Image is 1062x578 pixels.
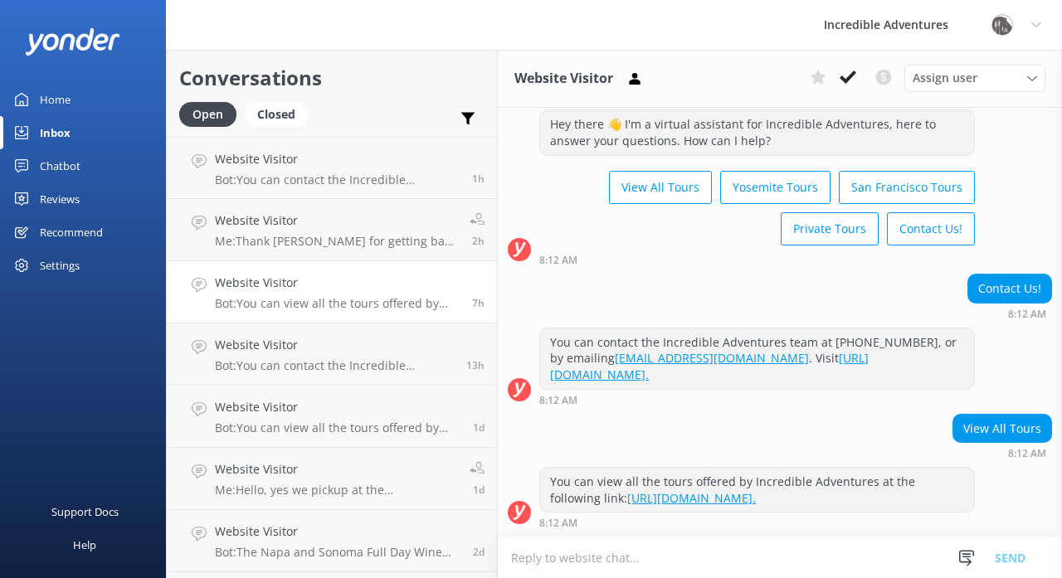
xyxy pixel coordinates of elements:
a: Website VisitorMe:Thank [PERSON_NAME] for getting back to [GEOGRAPHIC_DATA]. We will proceed with... [167,199,497,261]
span: Oct 06 2025 11:00am (UTC -07:00) America/Los_Angeles [472,172,485,186]
strong: 8:12 AM [539,396,577,406]
span: Oct 05 2025 10:53pm (UTC -07:00) America/Los_Angeles [466,358,485,372]
div: Contact Us! [968,274,1051,303]
div: Oct 06 2025 05:12am (UTC -07:00) America/Los_Angeles [539,517,975,528]
p: Me: Thank [PERSON_NAME] for getting back to [GEOGRAPHIC_DATA]. We will proceed with the cancellat... [215,234,457,249]
button: Private Tours [781,212,879,245]
h4: Website Visitor [215,150,460,168]
div: Oct 06 2025 05:12am (UTC -07:00) America/Los_Angeles [967,308,1052,319]
h3: Website Visitor [514,68,613,90]
div: You can contact the Incredible Adventures team at [PHONE_NUMBER], or by emailing . Visit [540,328,974,389]
p: Bot: You can contact the Incredible Adventures team at [PHONE_NUMBER], or by emailing [EMAIL_ADDR... [215,172,460,187]
div: Closed [245,102,308,127]
a: [URL][DOMAIN_NAME]. [550,350,869,382]
div: Settings [40,249,80,282]
div: Oct 06 2025 05:12am (UTC -07:00) America/Los_Angeles [539,394,975,406]
span: Assign user [913,69,977,87]
div: Help [73,528,96,561]
p: Bot: The Napa and Sonoma Full Day Wine Tasting Tour is 8 hours long. It provides door-to-door ser... [215,545,460,560]
div: Reviews [40,182,80,216]
h4: Website Visitor [215,398,460,416]
h4: Website Visitor [215,522,460,541]
a: [URL][DOMAIN_NAME]. [627,490,756,506]
strong: 8:12 AM [1008,449,1046,459]
h2: Conversations [179,62,485,94]
p: Bot: You can view all the tours offered by Incredible Adventures at the following link: [URL][DOM... [215,296,460,311]
button: San Francisco Tours [839,171,975,204]
a: Website VisitorBot:You can view all the tours offered by Incredible Adventures at the following l... [167,261,497,323]
p: Bot: You can contact the Incredible Adventures team at [PHONE_NUMBER], or by emailing [EMAIL_ADDR... [215,358,454,373]
div: Oct 06 2025 05:12am (UTC -07:00) America/Los_Angeles [539,254,975,265]
button: View All Tours [609,171,712,204]
a: Website VisitorBot:The Napa and Sonoma Full Day Wine Tasting Tour is 8 hours long. It provides do... [167,510,497,572]
span: Oct 04 2025 12:20pm (UTC -07:00) America/Los_Angeles [473,545,485,559]
div: Hey there 👋 I'm a virtual assistant for Incredible Adventures, here to answer your questions. How... [540,110,974,154]
button: Contact Us! [887,212,975,245]
div: Chatbot [40,149,80,182]
a: Website VisitorBot:You can contact the Incredible Adventures team at [PHONE_NUMBER], or by emaili... [167,323,497,386]
a: Website VisitorBot:You can view all the tours offered by Incredible Adventures at this link: [URL... [167,386,497,448]
img: yonder-white-logo.png [25,28,120,56]
p: Bot: You can view all the tours offered by Incredible Adventures at this link: [URL][DOMAIN_NAME]. [215,420,460,435]
div: View All Tours [953,415,1051,443]
div: Inbox [40,116,71,149]
h4: Website Visitor [215,460,457,478]
span: Oct 06 2025 10:06am (UTC -07:00) America/Los_Angeles [472,234,485,248]
div: Home [40,83,71,116]
a: Open [179,104,245,123]
strong: 8:12 AM [539,518,577,528]
h4: Website Visitor [215,336,454,354]
h4: Website Visitor [215,211,457,230]
button: Yosemite Tours [720,171,831,204]
div: Recommend [40,216,103,249]
a: [EMAIL_ADDRESS][DOMAIN_NAME] [615,350,809,366]
a: Closed [245,104,316,123]
strong: 8:12 AM [539,255,577,265]
a: Website VisitorBot:You can contact the Incredible Adventures team at [PHONE_NUMBER], or by emaili... [167,137,497,199]
strong: 8:12 AM [1008,309,1046,319]
div: Assign User [904,65,1045,91]
h4: Website Visitor [215,274,460,292]
div: Open [179,102,236,127]
span: Oct 06 2025 05:12am (UTC -07:00) America/Los_Angeles [472,296,485,310]
a: Website VisitorMe:Hello, yes we pickup at the [GEOGRAPHIC_DATA] for our [GEOGRAPHIC_DATA] Tours.1d [167,448,497,510]
img: 834-1758036015.png [990,12,1015,37]
p: Me: Hello, yes we pickup at the [GEOGRAPHIC_DATA] for our [GEOGRAPHIC_DATA] Tours. [215,483,457,498]
div: You can view all the tours offered by Incredible Adventures at the following link: [540,468,974,512]
span: Oct 04 2025 04:35pm (UTC -07:00) America/Los_Angeles [473,483,485,497]
div: Oct 06 2025 05:12am (UTC -07:00) America/Los_Angeles [952,447,1052,459]
div: Support Docs [51,495,119,528]
span: Oct 04 2025 06:10pm (UTC -07:00) America/Los_Angeles [473,420,485,435]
